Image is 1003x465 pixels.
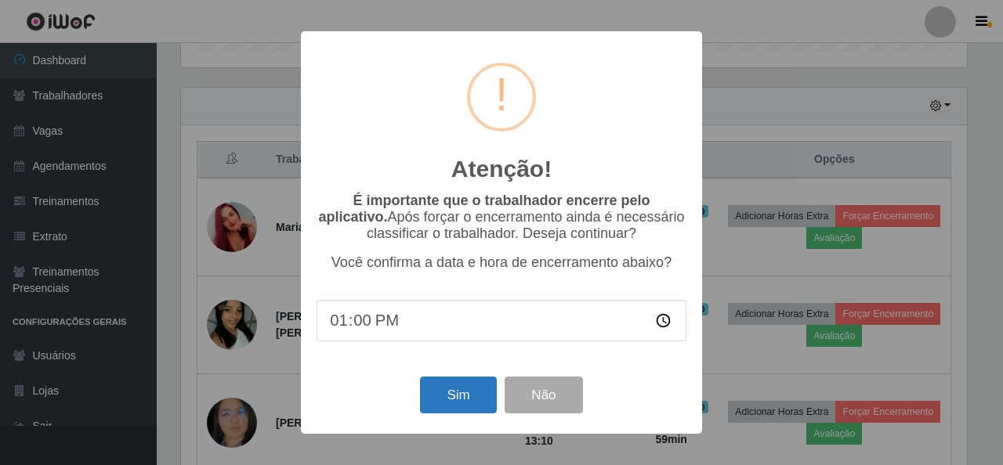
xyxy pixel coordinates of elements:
[505,377,582,413] button: Não
[317,193,686,242] p: Após forçar o encerramento ainda é necessário classificar o trabalhador. Deseja continuar?
[451,155,552,183] h2: Atenção!
[420,377,496,413] button: Sim
[317,254,686,271] p: Você confirma a data e hora de encerramento abaixo?
[318,193,650,225] b: É importante que o trabalhador encerre pelo aplicativo.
